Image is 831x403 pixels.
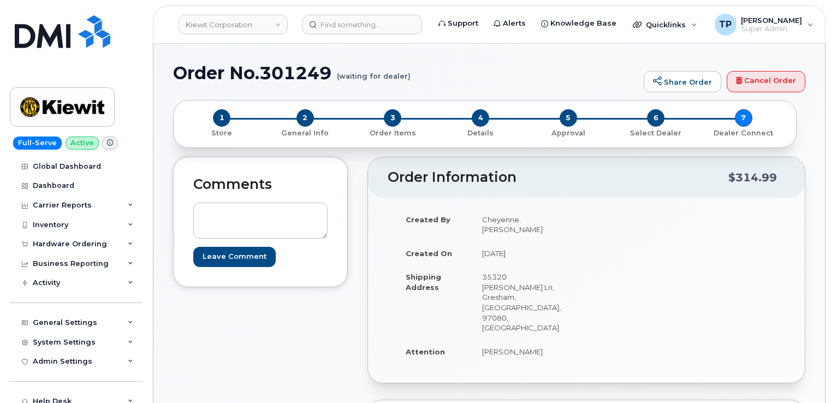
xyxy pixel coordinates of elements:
a: 3 Order Items [349,127,437,138]
p: General Info [266,128,345,138]
strong: Created On [406,249,452,258]
strong: Shipping Address [406,272,441,292]
strong: Attention [406,347,445,356]
span: 4 [472,109,489,127]
a: 5 Approval [524,127,612,138]
span: 2 [296,109,314,127]
td: [PERSON_NAME] [472,340,578,364]
div: $314.99 [728,167,777,188]
span: 3 [384,109,401,127]
input: Leave Comment [193,247,276,267]
span: 1 [213,109,230,127]
strong: Created By [406,215,450,224]
a: 6 Select Dealer [612,127,700,138]
p: Order Items [353,128,432,138]
td: [DATE] [472,241,578,265]
p: Select Dealer [616,128,696,138]
h2: Comments [193,177,328,192]
a: 4 Details [437,127,525,138]
a: Share Order [644,71,721,93]
small: (waiting for dealer) [337,63,411,80]
p: Approval [529,128,608,138]
p: Store [187,128,257,138]
td: 35320 [PERSON_NAME] Ln, Gresham, [GEOGRAPHIC_DATA], 97080, [GEOGRAPHIC_DATA] [472,265,578,339]
td: Cheyenne.[PERSON_NAME] [472,208,578,241]
span: 5 [560,109,577,127]
a: 2 General Info [262,127,349,138]
h1: Order No.301249 [173,63,638,82]
span: 6 [647,109,664,127]
a: Cancel Order [727,71,805,93]
h2: Order Information [388,170,728,185]
a: 1 Store [182,127,262,138]
p: Details [441,128,520,138]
